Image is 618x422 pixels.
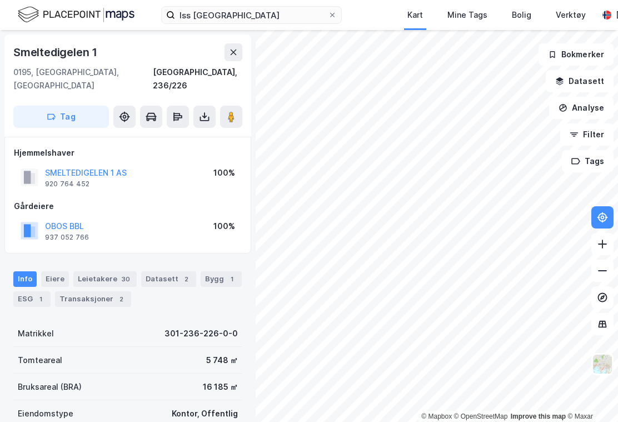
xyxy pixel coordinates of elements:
a: OpenStreetMap [454,413,508,420]
div: Bruksareal (BRA) [18,380,82,394]
div: 30 [119,274,132,285]
div: 5 748 ㎡ [206,354,238,367]
div: Eiendomstype [18,407,73,420]
div: Mine Tags [447,8,487,22]
div: 920 764 452 [45,180,89,188]
div: Bolig [512,8,531,22]
div: 100% [213,220,235,233]
div: Verktøy [556,8,586,22]
div: Kontor, Offentlig [172,407,238,420]
div: 1 [226,274,237,285]
div: Info [13,271,37,287]
div: 16 185 ㎡ [203,380,238,394]
iframe: Chat Widget [562,369,618,422]
input: Søk på adresse, matrikkel, gårdeiere, leietakere eller personer [175,7,328,23]
div: 0195, [GEOGRAPHIC_DATA], [GEOGRAPHIC_DATA] [13,66,153,92]
div: Smeltedigelen 1 [13,43,99,61]
button: Filter [560,123,614,146]
a: Mapbox [421,413,452,420]
div: Kontrollprogram for chat [562,369,618,422]
img: Z [592,354,613,375]
div: Leietakere [73,271,137,287]
a: Improve this map [511,413,566,420]
button: Analyse [549,97,614,119]
div: [GEOGRAPHIC_DATA], 236/226 [153,66,242,92]
button: Tags [562,150,614,172]
div: Eiere [41,271,69,287]
img: logo.f888ab2527a4732fd821a326f86c7f29.svg [18,5,134,24]
div: 301-236-226-0-0 [165,327,238,340]
div: Matrikkel [18,327,54,340]
div: 937 052 766 [45,233,89,242]
div: 2 [116,294,127,305]
div: Datasett [141,271,196,287]
div: Bygg [201,271,242,287]
button: Datasett [546,70,614,92]
div: Gårdeiere [14,200,242,213]
div: Transaksjoner [55,291,131,307]
div: Hjemmelshaver [14,146,242,160]
div: Kart [407,8,423,22]
div: 100% [213,166,235,180]
div: Tomteareal [18,354,62,367]
div: 1 [35,294,46,305]
div: ESG [13,291,51,307]
button: Tag [13,106,109,128]
div: 2 [181,274,192,285]
button: Bokmerker [539,43,614,66]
